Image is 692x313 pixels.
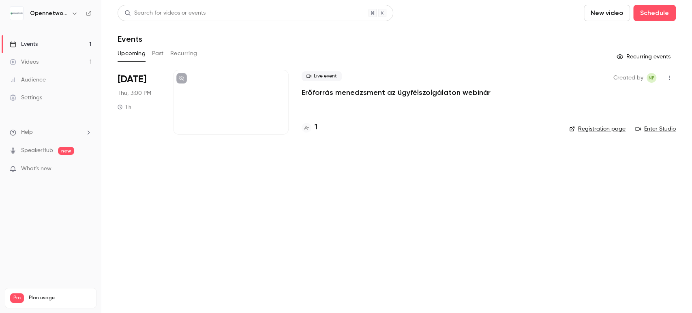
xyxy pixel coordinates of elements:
button: Recurring events [613,50,676,63]
a: Enter Studio [635,125,676,133]
button: Past [152,47,164,60]
h1: Events [118,34,142,44]
div: Events [10,40,38,48]
span: new [58,147,74,155]
div: 1 h [118,104,131,110]
span: NF [649,73,654,83]
h6: Opennetworks Kft. [30,9,68,17]
button: Schedule [633,5,676,21]
div: Settings [10,94,42,102]
li: help-dropdown-opener [10,128,92,137]
img: Opennetworks Kft. [10,7,23,20]
div: Search for videos or events [124,9,206,17]
div: Audience [10,76,46,84]
a: Registration page [569,125,626,133]
span: Live event [302,71,342,81]
span: Pro [10,293,24,303]
span: Nóra Faragó [647,73,656,83]
span: Created by [613,73,643,83]
button: New video [584,5,630,21]
div: Videos [10,58,39,66]
span: What's new [21,165,51,173]
a: SpeakerHub [21,146,53,155]
div: Oct 16 Thu, 3:00 PM (Europe/Budapest) [118,70,160,135]
a: 1 [302,122,317,133]
a: Erőforrás menedzsment az ügyfélszolgálaton webinár [302,88,491,97]
h4: 1 [315,122,317,133]
span: Thu, 3:00 PM [118,89,151,97]
iframe: Noticeable Trigger [82,165,92,173]
span: [DATE] [118,73,146,86]
button: Upcoming [118,47,146,60]
button: Recurring [170,47,197,60]
span: Help [21,128,33,137]
span: Plan usage [29,295,91,301]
